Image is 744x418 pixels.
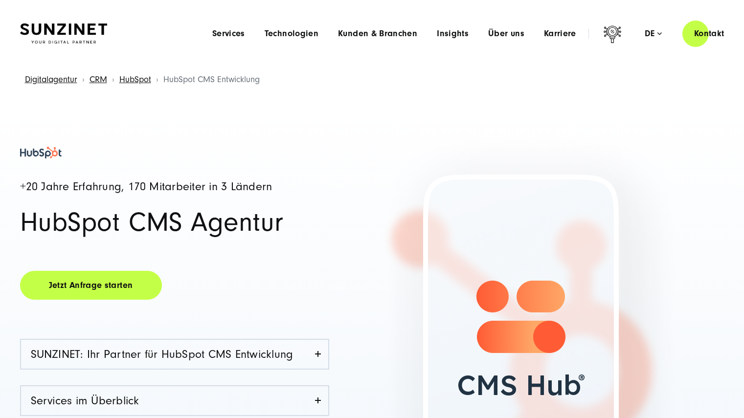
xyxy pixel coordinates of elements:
[212,29,245,39] a: Services
[20,271,162,300] a: Jetzt Anfrage starten
[163,74,260,85] span: HubSpot CMS Entwicklung
[265,29,318,39] a: Technologien
[25,74,77,85] a: Digitalagentur
[20,209,329,236] h1: HubSpot CMS Agentur
[682,20,736,47] a: Kontakt
[488,29,524,39] a: Über uns
[645,29,662,39] div: de
[544,29,576,39] a: Karriere
[20,147,62,158] img: hubspot CMS Hub Agentur SUNZINET
[21,340,328,369] a: SUNZINET: Ihr Partner für HubSpot CMS Entwicklung
[21,386,328,415] a: Services im Überblick
[338,29,417,39] a: Kunden & Branchen
[20,181,329,193] h4: +20 Jahre Erfahrung, 170 Mitarbeiter in 3 Ländern
[437,29,469,39] a: Insights
[90,74,107,85] a: CRM
[20,23,107,44] img: SUNZINET Full Service Digital Agentur
[119,74,151,85] a: HubSpot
